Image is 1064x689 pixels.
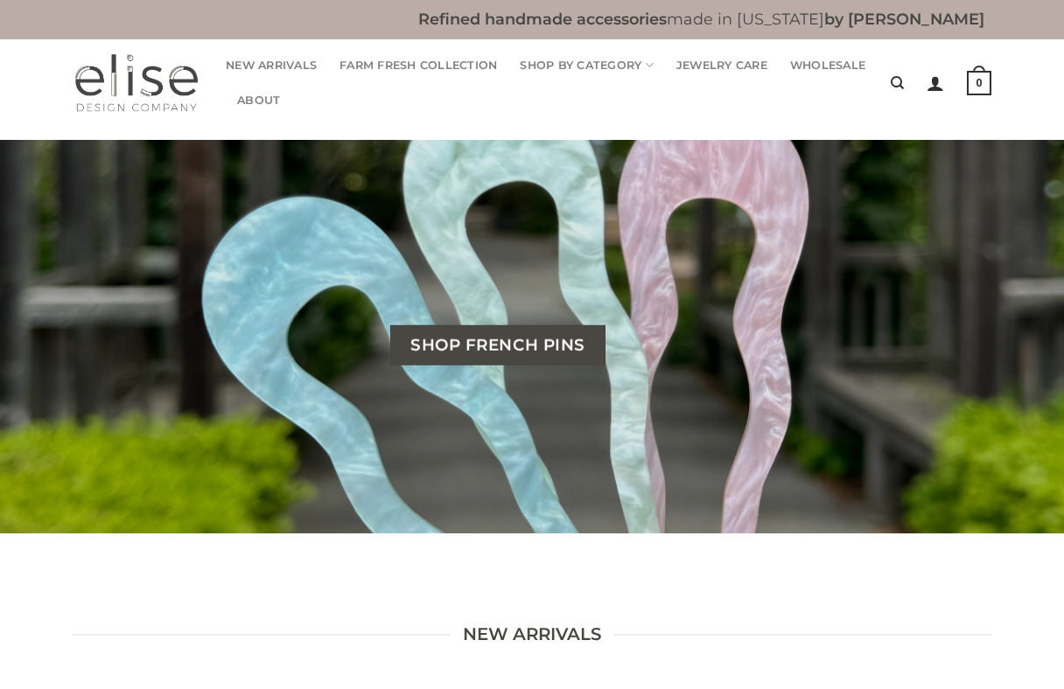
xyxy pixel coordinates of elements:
[410,332,585,358] span: Shop French Pins
[390,325,605,365] a: Shop French Pins
[418,10,667,28] b: Refined handmade accessories
[73,52,199,114] img: Elise Design Company
[824,10,984,28] b: by [PERSON_NAME]
[891,66,904,100] a: Search
[463,621,601,649] span: new arrivals
[237,83,280,118] a: About
[790,48,865,83] a: Wholesale
[226,48,317,83] a: New Arrivals
[520,48,654,83] a: Shop By Category
[676,48,767,83] a: Jewelry Care
[967,71,991,95] strong: 0
[967,59,991,107] a: 0
[418,10,984,28] b: made in [US_STATE]
[339,48,497,83] a: Farm Fresh Collection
